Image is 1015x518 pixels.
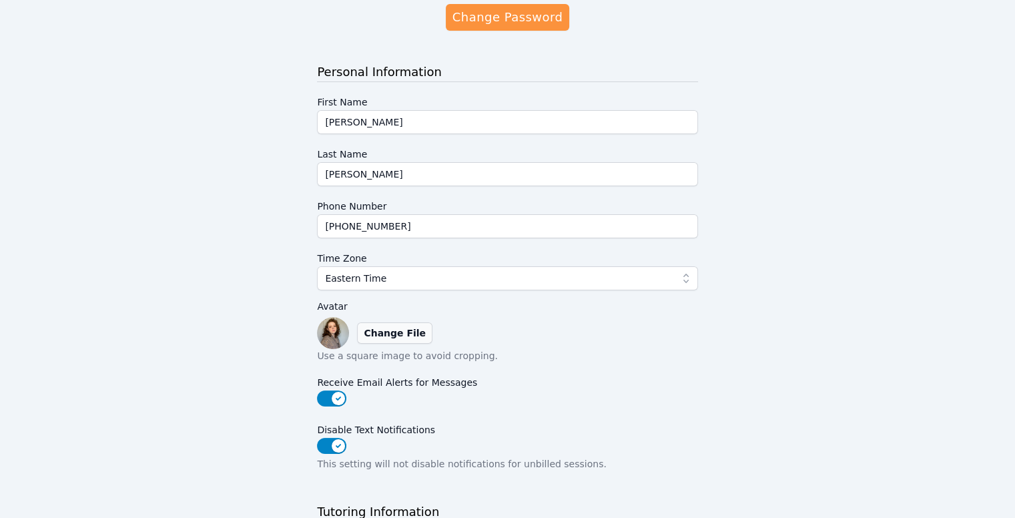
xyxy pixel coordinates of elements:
[446,4,569,31] a: Change Password
[317,90,697,110] label: First Name
[317,194,697,214] label: Phone Number
[317,317,349,349] img: preview
[357,322,432,344] label: Change File
[317,370,697,391] label: Receive Email Alerts for Messages
[317,457,697,471] p: This setting will not disable notifications for unbilled sessions.
[317,246,697,266] label: Time Zone
[325,270,386,286] span: Eastern Time
[317,418,697,438] label: Disable Text Notifications
[317,63,697,82] h3: Personal Information
[317,349,697,362] p: Use a square image to avoid cropping.
[317,298,697,314] label: Avatar
[317,266,697,290] button: Eastern Time
[317,142,697,162] label: Last Name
